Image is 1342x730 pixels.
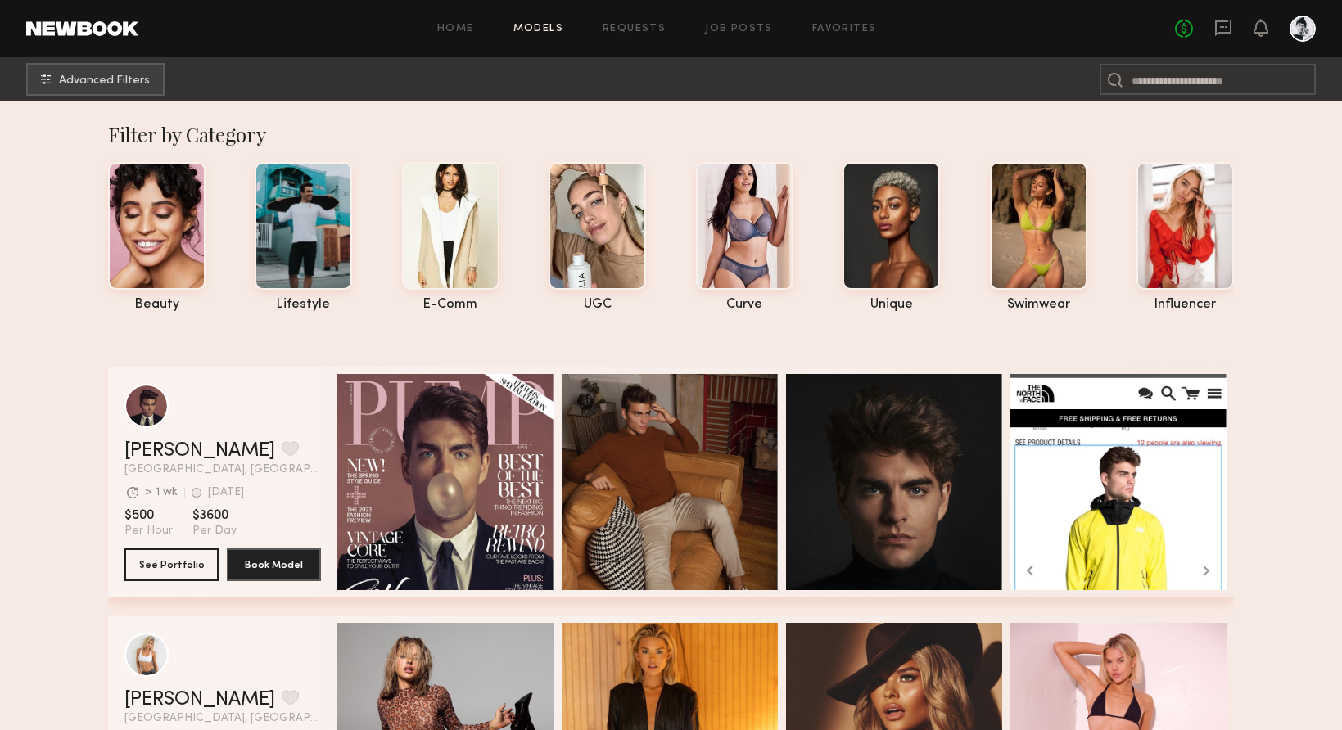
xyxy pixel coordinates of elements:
[603,24,666,34] a: Requests
[549,298,646,312] div: UGC
[402,298,499,312] div: e-comm
[59,75,150,87] span: Advanced Filters
[124,441,275,461] a: [PERSON_NAME]
[145,487,178,498] div: > 1 wk
[192,507,237,524] span: $3600
[124,690,275,710] a: [PERSON_NAME]
[437,24,474,34] a: Home
[124,548,219,581] button: See Portfolio
[227,548,321,581] button: Book Model
[208,487,244,498] div: [DATE]
[513,24,563,34] a: Models
[124,713,321,724] span: [GEOGRAPHIC_DATA], [GEOGRAPHIC_DATA]
[108,298,206,312] div: beauty
[696,298,793,312] div: curve
[1136,298,1234,312] div: influencer
[705,24,773,34] a: Job Posts
[108,121,1234,147] div: Filter by Category
[255,298,352,312] div: lifestyle
[26,63,165,96] button: Advanced Filters
[812,24,877,34] a: Favorites
[124,464,321,475] span: [GEOGRAPHIC_DATA], [GEOGRAPHIC_DATA]
[990,298,1087,312] div: swimwear
[192,524,237,538] span: Per Day
[843,298,940,312] div: unique
[124,524,173,538] span: Per Hour
[124,507,173,524] span: $500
